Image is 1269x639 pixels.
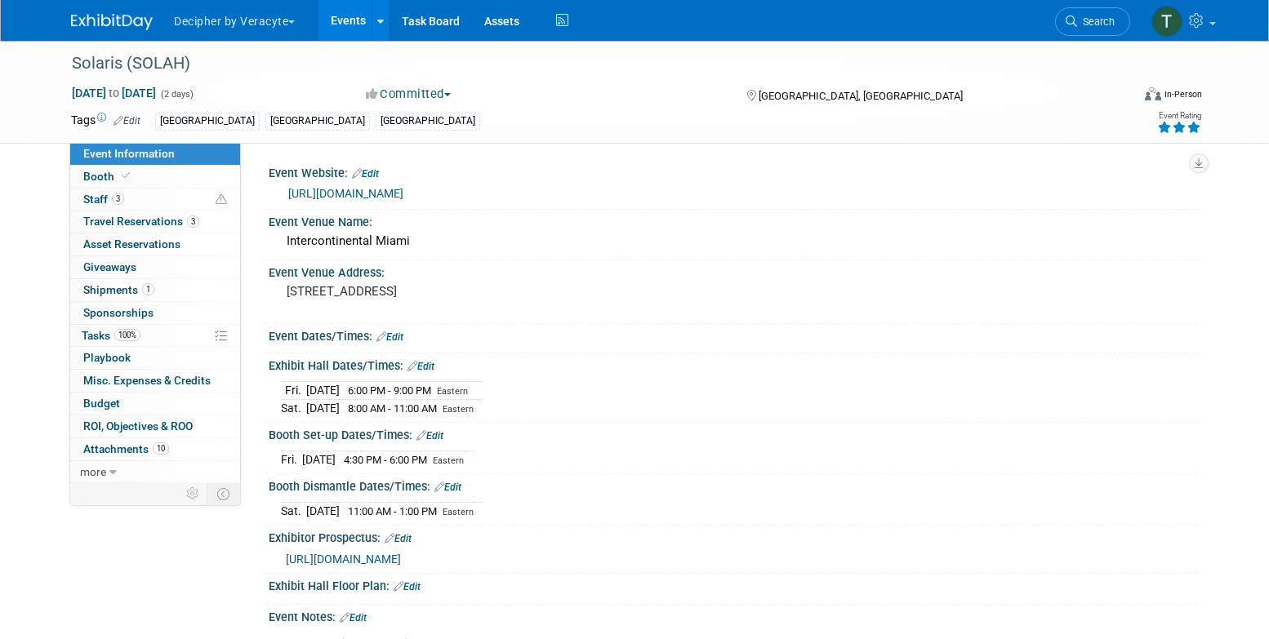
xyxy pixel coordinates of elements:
[288,187,403,200] a: [URL][DOMAIN_NAME]
[281,381,306,399] td: Fri.
[70,143,240,165] a: Event Information
[287,284,638,299] pre: [STREET_ADDRESS]
[281,450,302,468] td: Fri.
[71,86,157,100] span: [DATE] [DATE]
[348,384,431,397] span: 6:00 PM - 9:00 PM
[83,170,133,183] span: Booth
[269,605,1198,626] div: Event Notes:
[153,442,169,455] span: 10
[70,393,240,415] a: Budget
[83,283,154,296] span: Shipments
[1157,112,1201,120] div: Event Rating
[70,461,240,483] a: more
[83,260,136,273] span: Giveaways
[269,526,1198,547] div: Exhibitor Prospectus:
[83,351,131,364] span: Playbook
[83,215,199,228] span: Travel Reservations
[142,283,154,295] span: 1
[66,49,1106,78] div: Solaris (SOLAH)
[70,211,240,233] a: Travel Reservations3
[83,374,211,387] span: Misc. Expenses & Credits
[344,454,427,466] span: 4:30 PM - 6:00 PM
[122,171,130,180] i: Booth reservation complete
[216,193,227,207] span: Potential Scheduling Conflict -- at least one attendee is tagged in another overlapping event.
[269,161,1198,182] div: Event Website:
[376,113,480,130] div: [GEOGRAPHIC_DATA]
[376,331,403,343] a: Edit
[269,423,1198,444] div: Booth Set-up Dates/Times:
[281,229,1186,254] div: Intercontinental Miami
[269,324,1198,345] div: Event Dates/Times:
[269,210,1198,230] div: Event Venue Name:
[83,442,169,455] span: Attachments
[385,533,412,544] a: Edit
[70,415,240,437] a: ROI, Objectives & ROO
[416,430,443,442] a: Edit
[207,483,241,504] td: Toggle Event Tabs
[70,189,240,211] a: Staff3
[759,90,963,102] span: [GEOGRAPHIC_DATA], [GEOGRAPHIC_DATA]
[70,438,240,460] a: Attachments10
[83,147,175,160] span: Event Information
[340,612,367,623] a: Edit
[443,404,474,415] span: Eastern
[112,193,124,205] span: 3
[106,87,122,100] span: to
[1164,88,1202,100] div: In-Person
[306,381,340,399] td: [DATE]
[443,507,474,517] span: Eastern
[360,86,457,103] button: Committed
[269,260,1198,281] div: Event Venue Address:
[83,419,193,433] span: ROI, Objectives & ROO
[80,465,106,478] span: more
[71,112,140,131] td: Tags
[302,450,336,468] td: [DATE]
[83,237,180,251] span: Asset Reservations
[70,233,240,255] a: Asset Reservations
[306,502,340,519] td: [DATE]
[348,505,437,517] span: 11:00 AM - 1:00 PM
[70,325,240,347] a: Tasks100%
[83,193,124,206] span: Staff
[394,581,421,592] a: Edit
[265,113,370,130] div: [GEOGRAPHIC_DATA]
[269,353,1198,375] div: Exhibit Hall Dates/Times:
[1034,85,1202,109] div: Event Format
[82,329,140,342] span: Tasks
[407,361,434,372] a: Edit
[269,474,1198,495] div: Booth Dismantle Dates/Times:
[70,347,240,369] a: Playbook
[70,256,240,278] a: Giveaways
[348,402,437,415] span: 8:00 AM - 11:00 AM
[114,115,140,126] a: Edit
[1151,6,1182,37] img: Tony Alvarado
[437,386,468,397] span: Eastern
[83,306,154,319] span: Sponsorships
[187,215,199,228] span: 3
[70,302,240,324] a: Sponsorships
[70,370,240,392] a: Misc. Expenses & Credits
[1145,87,1161,100] img: Format-Inperson.png
[159,89,194,100] span: (2 days)
[352,168,379,180] a: Edit
[179,483,207,504] td: Personalize Event Tab Strip
[286,552,401,566] a: [URL][DOMAIN_NAME]
[281,399,306,416] td: Sat.
[1077,16,1115,28] span: Search
[71,14,153,30] img: ExhibitDay
[114,329,140,341] span: 100%
[83,397,120,410] span: Budget
[70,166,240,188] a: Booth
[70,279,240,301] a: Shipments1
[155,113,260,130] div: [GEOGRAPHIC_DATA]
[269,574,1198,595] div: Exhibit Hall Floor Plan:
[434,481,461,493] a: Edit
[433,455,464,466] span: Eastern
[1055,7,1130,36] a: Search
[306,399,340,416] td: [DATE]
[281,502,306,519] td: Sat.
